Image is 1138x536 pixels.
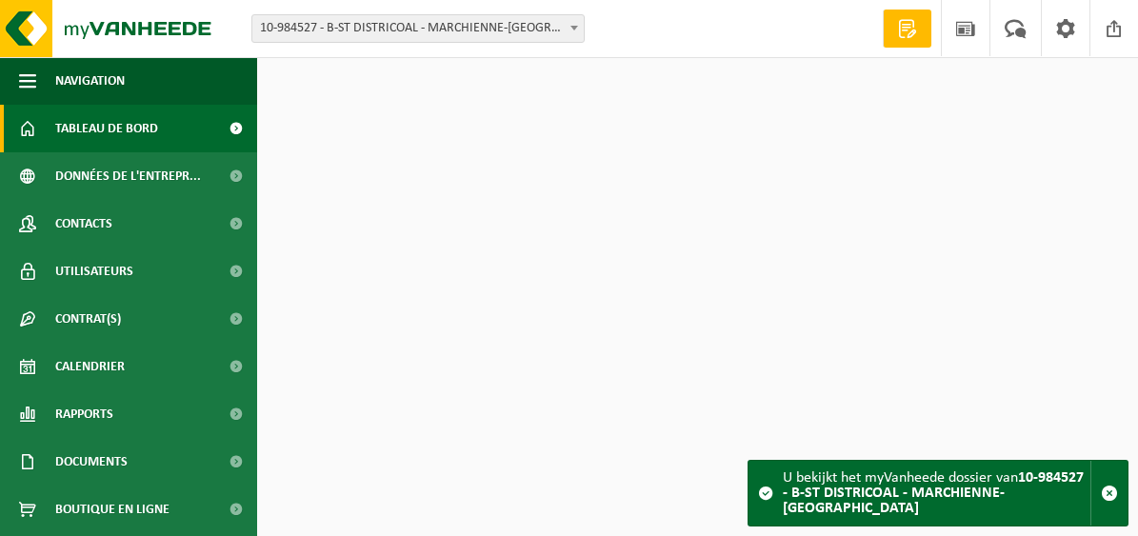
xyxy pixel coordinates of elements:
[55,200,112,248] span: Contacts
[783,461,1090,526] div: U bekijkt het myVanheede dossier van
[55,105,158,152] span: Tableau de bord
[55,343,125,390] span: Calendrier
[55,438,128,486] span: Documents
[783,470,1084,516] strong: 10-984527 - B-ST DISTRICOAL - MARCHIENNE-[GEOGRAPHIC_DATA]
[55,295,121,343] span: Contrat(s)
[251,14,585,43] span: 10-984527 - B-ST DISTRICOAL - MARCHIENNE-AU-PONT
[55,152,201,200] span: Données de l'entrepr...
[55,486,170,533] span: Boutique en ligne
[55,57,125,105] span: Navigation
[252,15,584,42] span: 10-984527 - B-ST DISTRICOAL - MARCHIENNE-AU-PONT
[55,248,133,295] span: Utilisateurs
[55,390,113,438] span: Rapports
